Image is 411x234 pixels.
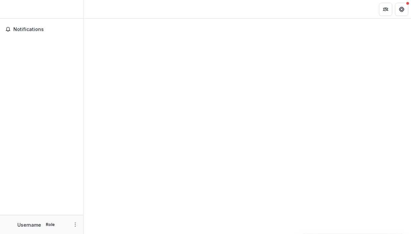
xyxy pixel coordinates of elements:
[17,221,41,228] p: Username
[71,221,79,229] button: More
[395,3,408,16] button: Get Help
[44,222,57,228] p: Role
[379,3,392,16] button: Partners
[3,24,81,35] button: Notifications
[13,27,78,32] span: Notifications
